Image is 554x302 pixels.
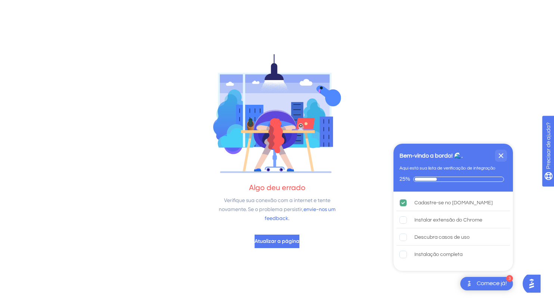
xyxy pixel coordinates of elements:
font: Comece já! [477,280,507,286]
div: Itens da lista de verificação [393,192,513,269]
div: Descobrir Casos de Uso está incompleto. [396,229,510,245]
div: Fechar lista de verificação [495,150,507,162]
font: Atualizar a página [255,238,299,244]
font: Algo deu errado [249,183,305,192]
div: Abra a lista de verificação Comece!, módulos restantes: 3 [460,277,513,290]
font: Cadastre-se no [DOMAIN_NAME] [414,200,493,205]
font: 3 [508,277,511,281]
div: A instalação completa está incompleta. [396,246,510,263]
font: Precisar de ajuda? [18,3,64,9]
div: A inscrição no UserGuiding.com foi concluída. [396,195,510,211]
iframe: Iniciador do Assistente de IA do UserGuiding [523,272,545,295]
font: Instalação completa [414,252,463,257]
font: Verifique sua conexão com a internet e tente novamente. Se o problema persistir, [219,197,330,212]
font: Bem-vindo a bordo! 🌊. [399,153,463,159]
div: Progresso da lista de verificação: 25% [399,176,507,183]
button: Atualizar a página [255,235,299,248]
font: envie-nos um feedback. [265,206,336,221]
font: 25% [399,176,410,182]
font: Descubra casos de uso [414,235,470,240]
div: Recipiente de lista de verificação [393,144,513,271]
font: Instalar extensão do Chrome [414,217,482,223]
font: Aqui está sua lista de verificação de integração [399,166,495,171]
img: imagem-do-lançador-texto-alternativo [465,279,474,288]
div: A instalação da extensão do Chrome está incompleta. [396,212,510,228]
